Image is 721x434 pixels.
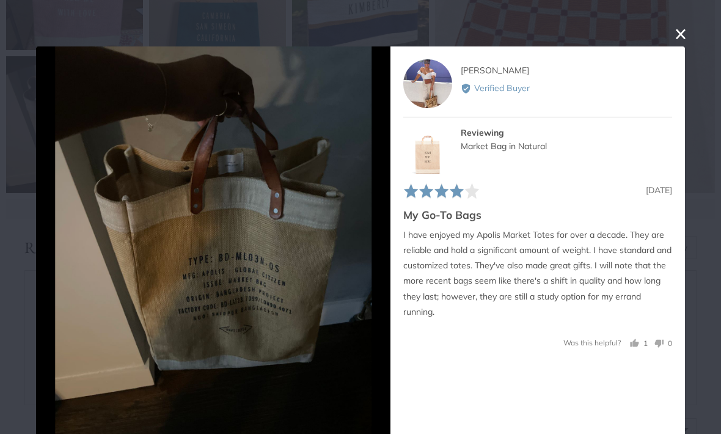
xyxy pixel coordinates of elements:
img: Market Bag in Natural [403,125,452,174]
p: I have enjoyed my Apolis Market Totes for over a decade. They are reliable and hold a significant... [403,227,672,319]
div: Verified Buyer [461,81,672,95]
button: close this modal window [673,26,688,41]
button: No [650,337,672,349]
span: [DATE] [646,184,672,195]
span: [PERSON_NAME] [461,65,529,76]
h2: My Go-To Bags [403,207,672,222]
span: Was this helpful? [563,337,621,347]
button: Yes [630,337,648,349]
div: HM [403,59,452,108]
a: Market Bag in Natural [461,141,547,152]
div: Reviewing [461,125,672,139]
